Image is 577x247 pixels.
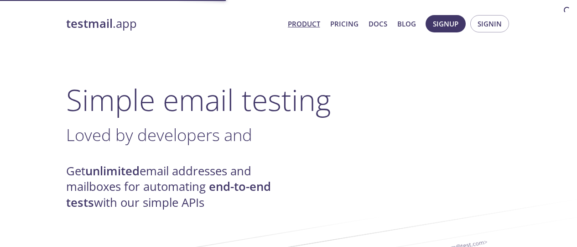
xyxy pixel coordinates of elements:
[433,18,458,30] span: Signup
[478,18,502,30] span: Signin
[369,18,387,30] a: Docs
[66,123,252,146] span: Loved by developers and
[397,18,416,30] a: Blog
[66,16,281,32] a: testmail.app
[470,15,509,32] button: Signin
[85,163,140,179] strong: unlimited
[66,179,271,210] strong: end-to-end tests
[288,18,320,30] a: Product
[426,15,466,32] button: Signup
[66,16,113,32] strong: testmail
[66,163,289,210] h4: Get email addresses and mailboxes for automating with our simple APIs
[66,82,511,117] h1: Simple email testing
[330,18,359,30] a: Pricing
